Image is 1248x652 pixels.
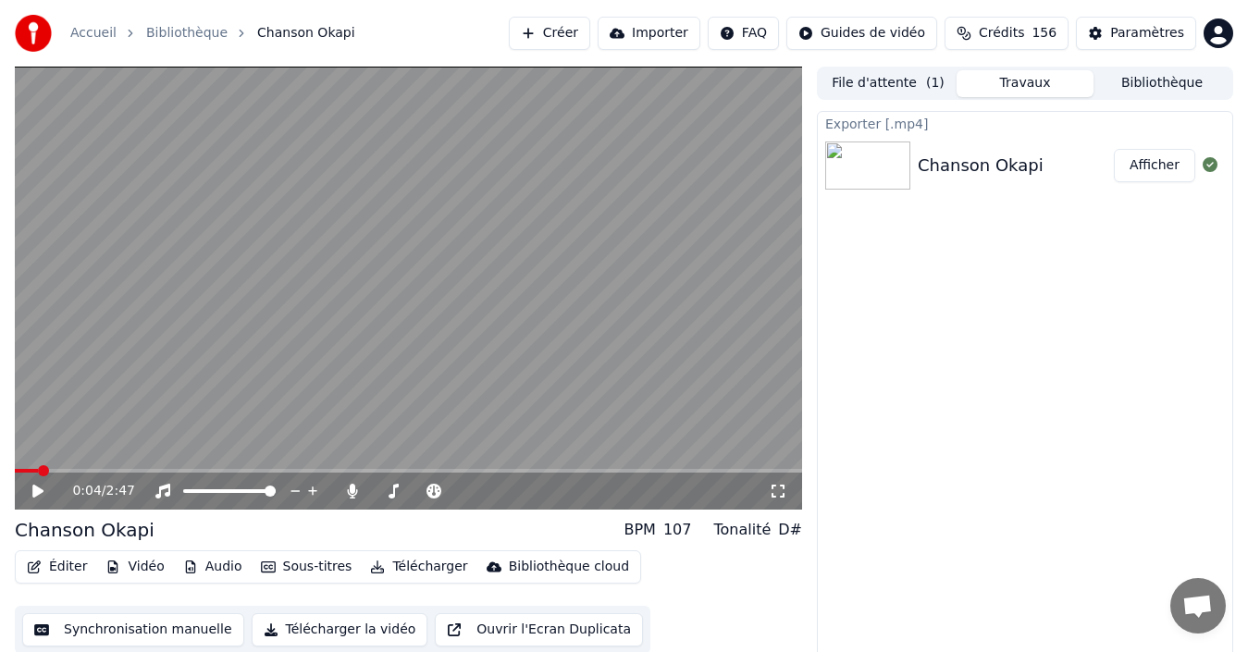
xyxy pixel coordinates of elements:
[708,17,779,50] button: FAQ
[70,24,355,43] nav: breadcrumb
[363,554,475,580] button: Télécharger
[1094,70,1230,97] button: Bibliothèque
[957,70,1094,97] button: Travaux
[1110,24,1184,43] div: Paramètres
[509,17,590,50] button: Créer
[786,17,937,50] button: Guides de vidéo
[15,517,154,543] div: Chanson Okapi
[979,24,1024,43] span: Crédits
[252,613,428,646] button: Télécharger la vidéo
[598,17,700,50] button: Importer
[509,558,629,576] div: Bibliothèque cloud
[778,519,802,541] div: D#
[72,482,117,500] div: /
[1032,24,1056,43] span: 156
[1170,578,1226,634] div: Ouvrir le chat
[818,112,1232,134] div: Exporter [.mp4]
[713,519,771,541] div: Tonalité
[70,24,117,43] a: Accueil
[72,482,101,500] span: 0:04
[19,554,94,580] button: Éditer
[1114,149,1195,182] button: Afficher
[15,15,52,52] img: youka
[106,482,135,500] span: 2:47
[624,519,655,541] div: BPM
[945,17,1069,50] button: Crédits156
[253,554,360,580] button: Sous-titres
[435,613,643,646] button: Ouvrir l'Ecran Duplicata
[22,613,244,646] button: Synchronisation manuelle
[663,519,692,541] div: 107
[257,24,355,43] span: Chanson Okapi
[176,554,250,580] button: Audio
[146,24,228,43] a: Bibliothèque
[926,74,945,92] span: ( 1 )
[918,153,1044,178] div: Chanson Okapi
[820,70,957,97] button: File d'attente
[1076,17,1196,50] button: Paramètres
[98,554,171,580] button: Vidéo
